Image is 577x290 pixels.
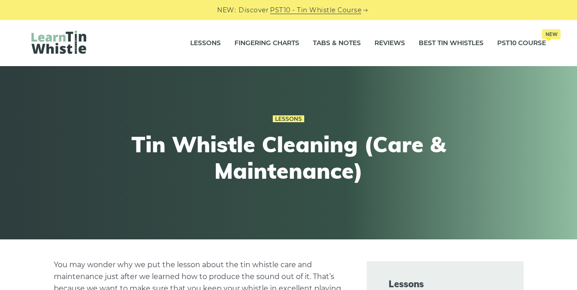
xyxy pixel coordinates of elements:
[273,115,304,123] a: Lessons
[234,32,299,55] a: Fingering Charts
[31,31,86,54] img: LearnTinWhistle.com
[190,32,221,55] a: Lessons
[542,29,561,39] span: New
[374,32,405,55] a: Reviews
[497,32,546,55] a: PST10 CourseNew
[313,32,361,55] a: Tabs & Notes
[419,32,483,55] a: Best Tin Whistles
[121,131,457,184] h1: Tin Whistle Cleaning (Care & Maintenance)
